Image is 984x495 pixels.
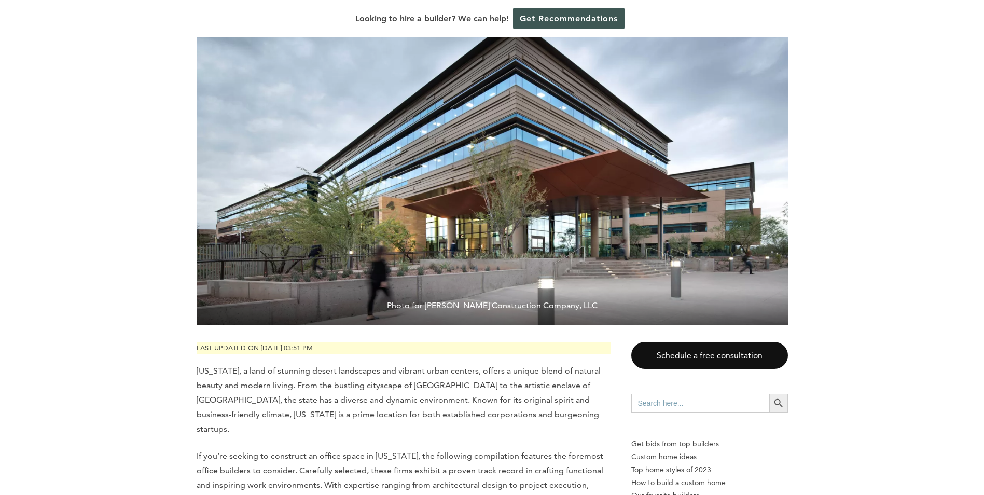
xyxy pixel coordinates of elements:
svg: Search [773,397,784,409]
a: Custom home ideas [631,450,788,463]
a: How to build a custom home [631,476,788,489]
input: Search here... [631,394,769,412]
span: Photo for [PERSON_NAME] Construction Company, LLC [197,290,788,325]
a: Top home styles of 2023 [631,463,788,476]
p: Last updated on [DATE] 03:51 pm [197,342,611,354]
p: Get bids from top builders [631,437,788,450]
a: Get Recommendations [513,8,625,29]
a: Schedule a free consultation [631,342,788,369]
span: [US_STATE], a land of stunning desert landscapes and vibrant urban centers, offers a unique blend... [197,366,601,434]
